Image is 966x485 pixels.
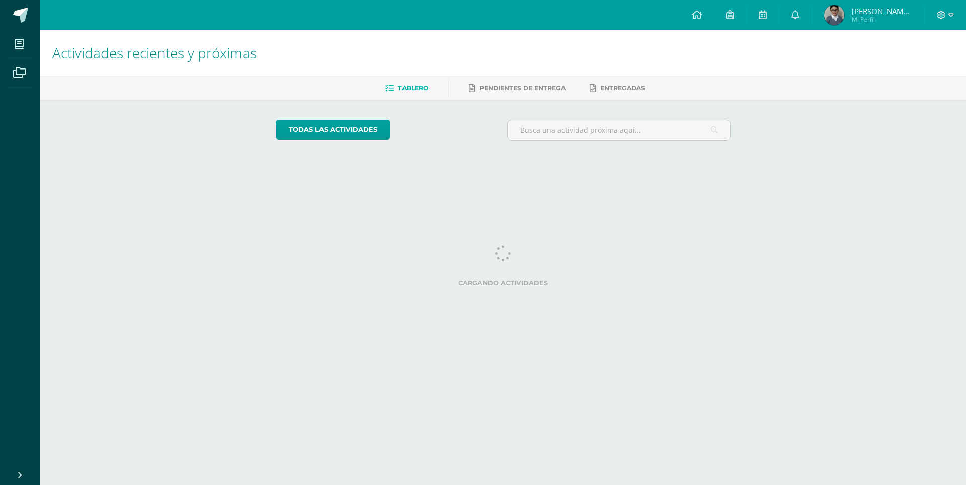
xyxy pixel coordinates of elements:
a: Entregadas [590,80,645,96]
img: 0a2fc88354891e037b47c959cf6d87a8.png [824,5,844,25]
span: Pendientes de entrega [479,84,566,92]
span: [PERSON_NAME] de [PERSON_NAME] [852,6,912,16]
a: Pendientes de entrega [469,80,566,96]
input: Busca una actividad próxima aquí... [508,120,731,140]
span: Tablero [398,84,428,92]
a: todas las Actividades [276,120,390,140]
a: Tablero [385,80,428,96]
span: Entregadas [600,84,645,92]
span: Mi Perfil [852,15,912,24]
label: Cargando actividades [276,279,731,287]
span: Actividades recientes y próximas [52,43,257,62]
